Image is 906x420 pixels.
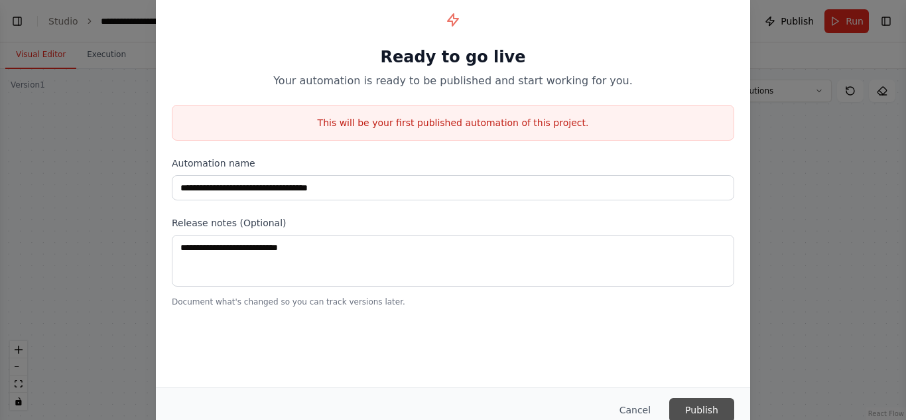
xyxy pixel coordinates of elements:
p: This will be your first published automation of this project. [172,116,734,129]
label: Release notes (Optional) [172,216,734,230]
h1: Ready to go live [172,46,734,68]
p: Document what's changed so you can track versions later. [172,297,734,307]
label: Automation name [172,157,734,170]
p: Your automation is ready to be published and start working for you. [172,73,734,89]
